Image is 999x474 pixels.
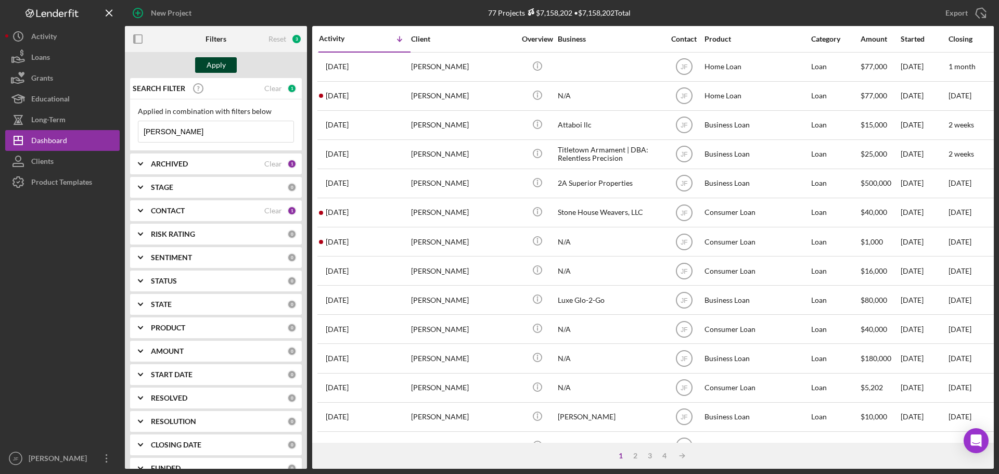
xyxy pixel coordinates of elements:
[151,370,193,379] b: START DATE
[949,62,976,71] time: 1 month
[558,228,662,255] div: N/A
[411,228,515,255] div: [PERSON_NAME]
[558,403,662,431] div: [PERSON_NAME]
[151,3,191,23] div: New Project
[31,172,92,195] div: Product Templates
[319,34,365,43] div: Activity
[949,178,971,187] time: [DATE]
[5,172,120,193] button: Product Templates
[901,140,947,168] div: [DATE]
[949,120,974,129] time: 2 weeks
[705,199,809,226] div: Consumer Loan
[151,253,192,262] b: SENTIMENT
[705,374,809,402] div: Consumer Loan
[901,374,947,402] div: [DATE]
[207,57,226,73] div: Apply
[657,452,672,460] div: 4
[287,370,297,379] div: 0
[901,403,947,431] div: [DATE]
[949,412,971,421] time: [DATE]
[861,237,883,246] span: $1,000
[949,91,971,100] time: [DATE]
[326,383,349,392] time: 2025-05-28 17:48
[5,151,120,172] button: Clients
[411,170,515,197] div: [PERSON_NAME]
[326,208,349,216] time: 2025-07-07 14:58
[861,91,887,100] span: $77,000
[31,130,67,153] div: Dashboard
[287,183,297,192] div: 0
[681,326,687,333] text: JF
[5,26,120,47] button: Activity
[133,84,185,93] b: SEARCH FILTER
[811,170,860,197] div: Loan
[151,464,181,472] b: FUNDED
[901,315,947,343] div: [DATE]
[705,344,809,372] div: Business Loan
[326,150,349,158] time: 2025-09-11 20:39
[287,229,297,239] div: 0
[861,325,887,334] span: $40,000
[901,82,947,110] div: [DATE]
[705,228,809,255] div: Consumer Loan
[901,344,947,372] div: [DATE]
[31,68,53,91] div: Grants
[705,257,809,285] div: Consumer Loan
[5,47,120,68] a: Loans
[861,62,887,71] span: $77,000
[411,35,515,43] div: Client
[31,88,70,112] div: Educational
[861,296,887,304] span: $80,000
[705,35,809,43] div: Product
[901,53,947,81] div: [DATE]
[811,286,860,314] div: Loan
[287,159,297,169] div: 1
[901,286,947,314] div: [DATE]
[681,180,687,187] text: JF
[287,276,297,286] div: 0
[705,140,809,168] div: Business Loan
[811,257,860,285] div: Loan
[411,82,515,110] div: [PERSON_NAME]
[949,266,971,275] time: [DATE]
[5,88,120,109] button: Educational
[558,82,662,110] div: N/A
[861,441,891,450] span: $125,000
[681,267,687,275] text: JF
[628,452,643,460] div: 2
[705,315,809,343] div: Consumer Loan
[287,323,297,332] div: 0
[705,111,809,139] div: Business Loan
[681,414,687,421] text: JF
[681,355,687,363] text: JF
[949,208,971,216] time: [DATE]
[935,3,994,23] button: Export
[681,63,687,71] text: JF
[558,315,662,343] div: N/A
[151,324,185,332] b: PRODUCT
[411,286,515,314] div: [PERSON_NAME]
[681,209,687,216] text: JF
[5,130,120,151] button: Dashboard
[901,111,947,139] div: [DATE]
[411,140,515,168] div: [PERSON_NAME]
[5,109,120,130] button: Long-Term
[811,199,860,226] div: Loan
[326,354,349,363] time: 2025-05-28 18:06
[901,432,947,460] div: [DATE]
[705,286,809,314] div: Business Loan
[681,385,687,392] text: JF
[861,412,887,421] span: $10,000
[151,347,184,355] b: AMOUNT
[861,178,891,187] span: $500,000
[558,35,662,43] div: Business
[264,84,282,93] div: Clear
[31,47,50,70] div: Loans
[901,257,947,285] div: [DATE]
[811,344,860,372] div: Loan
[861,208,887,216] span: $40,000
[287,300,297,309] div: 0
